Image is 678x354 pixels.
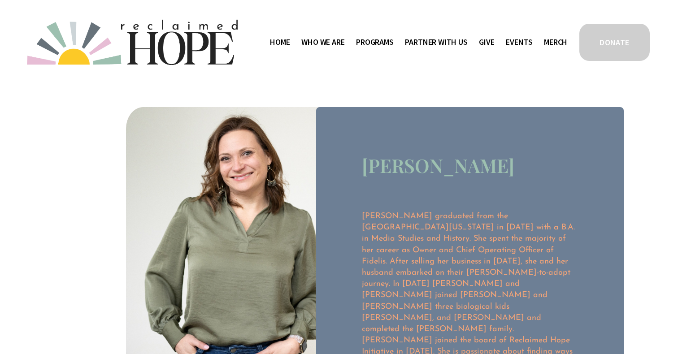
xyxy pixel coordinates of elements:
a: DONATE [578,22,651,62]
a: Home [270,35,290,49]
a: Events [506,35,532,49]
h3: [PERSON_NAME] [362,153,514,178]
span: Programs [356,36,394,49]
a: Merch [544,35,567,49]
a: folder dropdown [301,35,344,49]
img: Reclaimed Hope Initiative [27,20,237,65]
a: folder dropdown [405,35,467,49]
span: Partner With Us [405,36,467,49]
a: folder dropdown [356,35,394,49]
a: Give [479,35,494,49]
span: Who We Are [301,36,344,49]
